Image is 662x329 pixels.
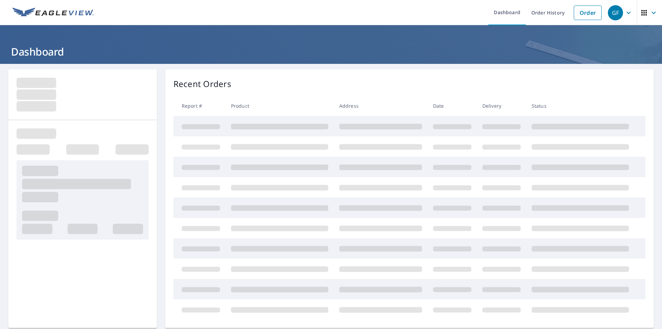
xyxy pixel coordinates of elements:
img: EV Logo [12,8,94,18]
a: Order [574,6,602,20]
th: Address [334,96,428,116]
th: Date [428,96,477,116]
th: Delivery [477,96,526,116]
div: GF [608,5,623,20]
h1: Dashboard [8,45,654,59]
th: Report # [173,96,225,116]
th: Status [526,96,634,116]
p: Recent Orders [173,78,231,90]
th: Product [225,96,334,116]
